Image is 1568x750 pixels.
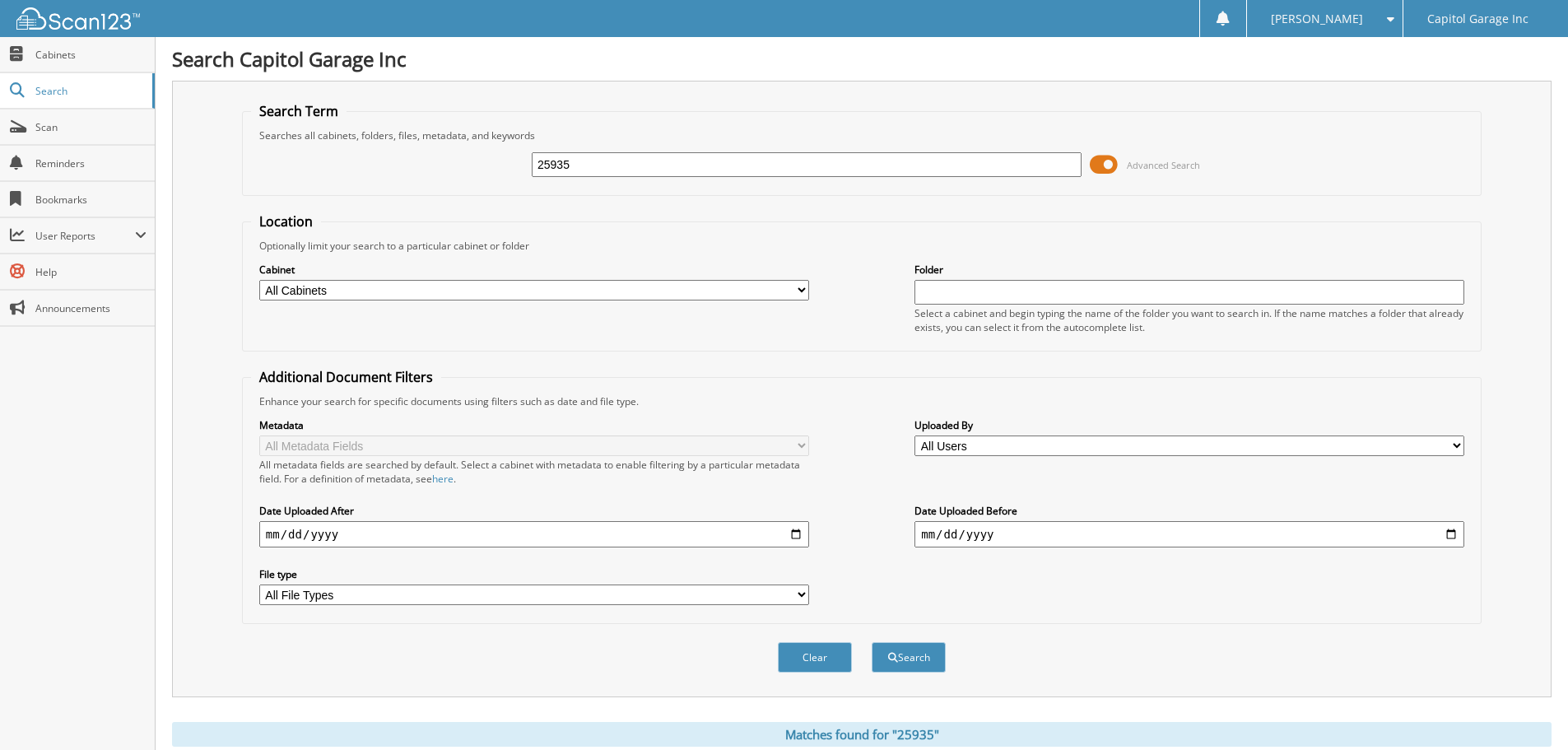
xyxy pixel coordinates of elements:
[35,265,147,279] span: Help
[259,521,809,547] input: start
[35,193,147,207] span: Bookmarks
[251,368,441,386] legend: Additional Document Filters
[1271,14,1363,24] span: [PERSON_NAME]
[914,521,1464,547] input: end
[251,239,1473,253] div: Optionally limit your search to a particular cabinet or folder
[259,458,809,486] div: All metadata fields are searched by default. Select a cabinet with metadata to enable filtering b...
[172,722,1552,747] div: Matches found for "25935"
[251,212,321,231] legend: Location
[35,301,147,315] span: Announcements
[35,229,135,243] span: User Reports
[172,45,1552,72] h1: Search Capitol Garage Inc
[914,504,1464,518] label: Date Uploaded Before
[35,48,147,62] span: Cabinets
[251,128,1473,142] div: Searches all cabinets, folders, files, metadata, and keywords
[259,418,809,432] label: Metadata
[251,102,347,120] legend: Search Term
[778,642,852,673] button: Clear
[16,7,140,30] img: scan123-logo-white.svg
[259,504,809,518] label: Date Uploaded After
[259,567,809,581] label: File type
[1127,159,1200,171] span: Advanced Search
[35,156,147,170] span: Reminders
[914,306,1464,334] div: Select a cabinet and begin typing the name of the folder you want to search in. If the name match...
[259,263,809,277] label: Cabinet
[35,84,144,98] span: Search
[1427,14,1528,24] span: Capitol Garage Inc
[872,642,946,673] button: Search
[35,120,147,134] span: Scan
[251,394,1473,408] div: Enhance your search for specific documents using filters such as date and file type.
[914,263,1464,277] label: Folder
[432,472,454,486] a: here
[914,418,1464,432] label: Uploaded By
